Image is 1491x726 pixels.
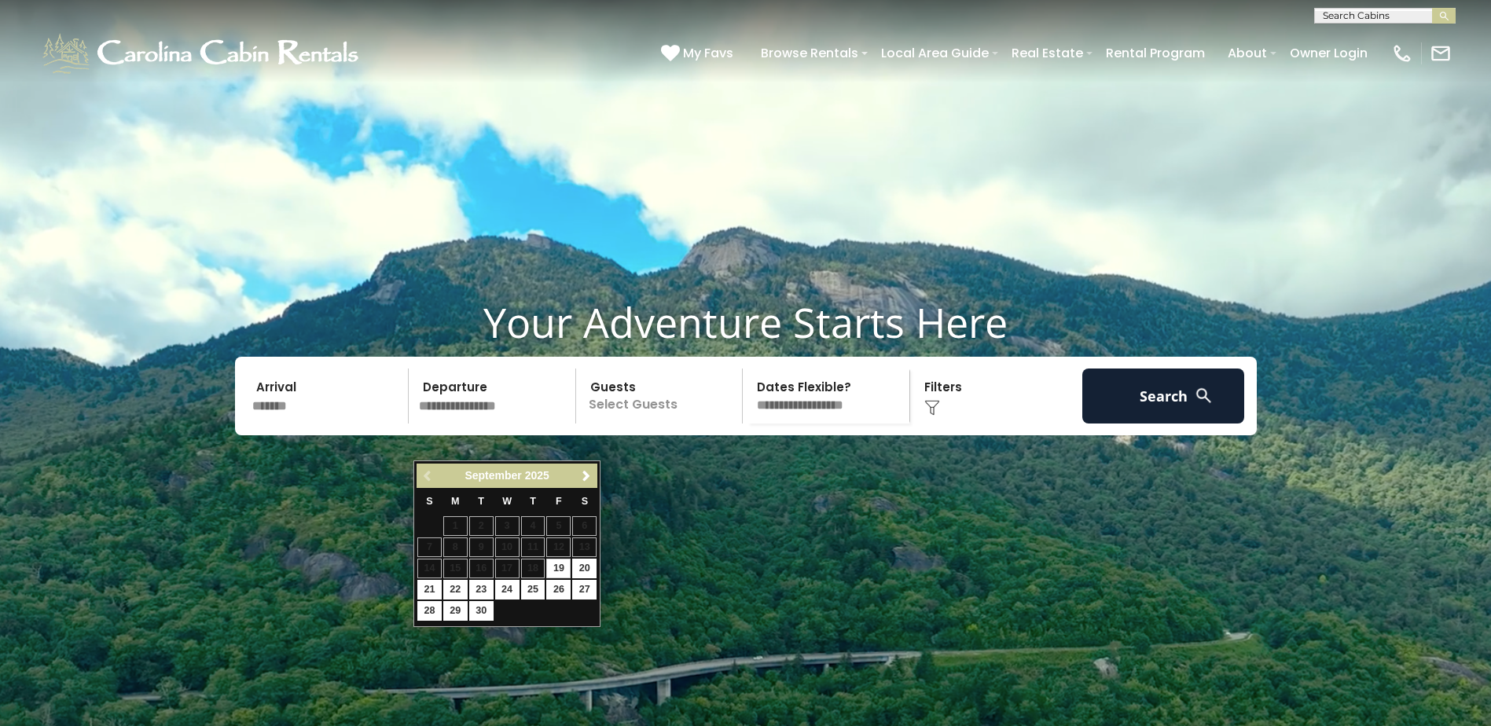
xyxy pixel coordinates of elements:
span: Next [580,470,593,482]
a: About [1220,39,1275,67]
a: Owner Login [1282,39,1375,67]
span: September [465,469,521,482]
a: 24 [495,580,520,599]
span: Sunday [426,496,432,507]
a: 27 [572,580,597,599]
img: filter--v1.png [924,400,940,416]
span: Monday [451,496,460,507]
span: Thursday [530,496,536,507]
h1: Your Adventure Starts Here [12,298,1479,346]
img: search-regular-white.png [1194,386,1214,405]
span: Friday [556,496,562,507]
a: Local Area Guide [873,39,997,67]
span: 2025 [525,469,549,482]
a: 25 [521,580,545,599]
a: 19 [546,559,571,578]
span: Tuesday [478,496,484,507]
a: 29 [443,601,468,621]
a: 30 [469,601,494,621]
a: 23 [469,580,494,599]
a: 26 [546,580,571,599]
span: Saturday [582,496,588,507]
a: Next [576,466,596,486]
p: Select Guests [581,368,743,423]
a: 22 [443,580,468,599]
span: My Favs [683,43,733,63]
span: Wednesday [502,496,512,507]
a: 28 [417,601,442,621]
a: 21 [417,580,442,599]
button: Search [1082,368,1245,423]
a: Rental Program [1098,39,1213,67]
img: phone-regular-white.png [1391,42,1413,64]
img: mail-regular-white.png [1430,42,1452,64]
a: Real Estate [1004,39,1091,67]
a: 20 [572,559,597,578]
img: White-1-1-2.png [39,30,365,77]
a: My Favs [661,43,737,64]
a: Browse Rentals [753,39,866,67]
